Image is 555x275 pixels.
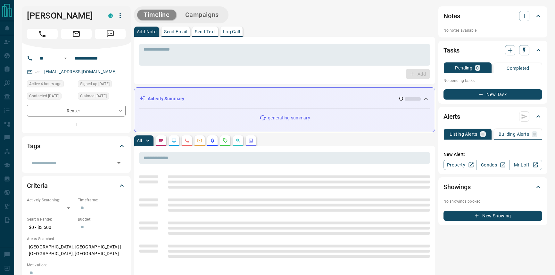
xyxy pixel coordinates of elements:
div: Fri Sep 12 2025 [27,80,75,89]
p: Building Alerts [499,132,529,136]
p: Actively Searching: [27,197,75,203]
p: No showings booked [443,198,542,204]
span: Message [95,29,126,39]
span: Email [61,29,92,39]
h2: Alerts [443,111,460,122]
p: No pending tasks [443,76,542,85]
h1: [PERSON_NAME] [27,11,99,21]
p: Search Range: [27,216,75,222]
p: Timeframe: [78,197,126,203]
svg: Lead Browsing Activity [171,138,177,143]
p: Send Email [164,29,187,34]
div: Renter [27,105,126,117]
p: Log Call [223,29,240,34]
div: Notes [443,8,542,24]
p: $0 - $3,500 [27,222,75,233]
svg: Email Verified [35,70,40,74]
p: generating summary [268,115,310,121]
div: Showings [443,179,542,195]
button: Open [114,158,123,167]
div: Tue Sep 03 2024 [78,80,126,89]
div: Tue Sep 03 2024 [78,93,126,101]
p: Add Note [137,29,156,34]
svg: Agent Actions [248,138,253,143]
p: Completed [507,66,529,70]
span: Call [27,29,58,39]
a: Property [443,160,476,170]
div: Tasks [443,43,542,58]
svg: Listing Alerts [210,138,215,143]
button: New Task [443,89,542,100]
a: Mr.Loft [509,160,542,170]
span: Active 4 hours ago [29,81,62,87]
div: condos.ca [108,13,113,18]
button: Timeline [137,10,176,20]
div: Tags [27,138,126,154]
svg: Emails [197,138,202,143]
p: Areas Searched: [27,236,126,242]
h2: Tasks [443,45,460,55]
span: Signed up [DATE] [80,81,110,87]
span: Claimed [DATE] [80,93,107,99]
p: Listing Alerts [450,132,477,136]
div: Fri Sep 20 2024 [27,93,75,101]
svg: Notes [159,138,164,143]
button: Open [62,54,69,62]
button: Campaigns [179,10,225,20]
p: No notes available [443,28,542,33]
p: Pending [455,66,472,70]
a: Condos [476,160,509,170]
p: Budget: [78,216,126,222]
p: Motivation: [27,262,126,268]
div: Criteria [27,178,126,193]
h2: Showings [443,182,471,192]
p: 0 [476,66,479,70]
h2: Criteria [27,181,48,191]
a: [EMAIL_ADDRESS][DOMAIN_NAME] [44,69,117,74]
p: Activity Summary [148,95,184,102]
button: New Showing [443,211,542,221]
p: All [137,138,142,143]
svg: Opportunities [236,138,241,143]
h2: Notes [443,11,460,21]
p: Send Text [195,29,215,34]
h2: Tags [27,141,40,151]
div: Alerts [443,109,542,124]
svg: Requests [223,138,228,143]
p: New Alert: [443,151,542,158]
svg: Calls [184,138,189,143]
span: Contacted [DATE] [29,93,59,99]
div: Activity Summary [139,93,430,105]
p: [GEOGRAPHIC_DATA], [GEOGRAPHIC_DATA] | [GEOGRAPHIC_DATA], [GEOGRAPHIC_DATA] [27,242,126,259]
